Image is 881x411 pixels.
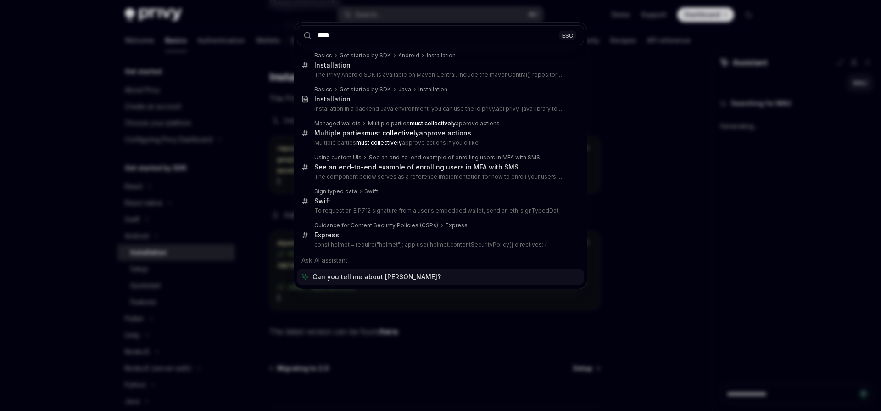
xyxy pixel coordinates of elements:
[368,120,500,127] div: Multiple parties approve actions
[314,188,357,195] div: Sign typed data
[314,231,339,239] div: Express
[356,139,402,146] b: must collectively
[314,241,565,248] p: const helmet = require("helmet"); app.use( helmet.contentSecurityPolicy({ directives: {
[314,173,565,180] p: The component below serves as a reference implementation for how to enroll your users in MFA with SM
[340,52,391,59] div: Get started by SDK
[314,197,330,205] div: Swift
[559,30,576,40] div: ESC
[398,86,411,93] div: Java
[314,86,332,93] div: Basics
[314,71,565,79] p: The Privy Android SDK is available on Maven Central. Include the mavenCentral() repository in your g
[314,61,351,69] div: Installation
[314,222,438,229] div: Guidance for Content Security Policies (CSPs)
[410,120,456,127] b: must collectively
[365,129,419,137] b: must collectively
[314,105,565,113] p: Installation In a backend Java environment, you can use the io.privy.api:privy-java library to autho
[314,163,519,171] div: See an end-to-end example of enrolling users in MFA with SMS
[314,52,332,59] div: Basics
[398,52,419,59] div: Android
[314,95,351,103] div: Installation
[364,188,378,195] div: Swift
[314,154,362,161] div: Using custom UIs
[312,272,441,282] span: Can you tell me about [PERSON_NAME]?
[369,154,540,161] div: See an end-to-end example of enrolling users in MFA with SMS
[340,86,391,93] div: Get started by SDK
[314,129,471,137] div: Multiple parties approve actions
[427,52,456,59] div: Installation
[418,86,447,93] div: Installation
[297,252,584,269] div: Ask AI assistant
[314,207,565,214] p: To request an EIP712 signature from a user's embedded wallet, send an eth_signTypedData_v4 JSON-
[314,139,565,146] p: Multiple parties approve actions If you'd like
[314,120,361,127] div: Managed wallets
[446,222,468,229] div: Express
